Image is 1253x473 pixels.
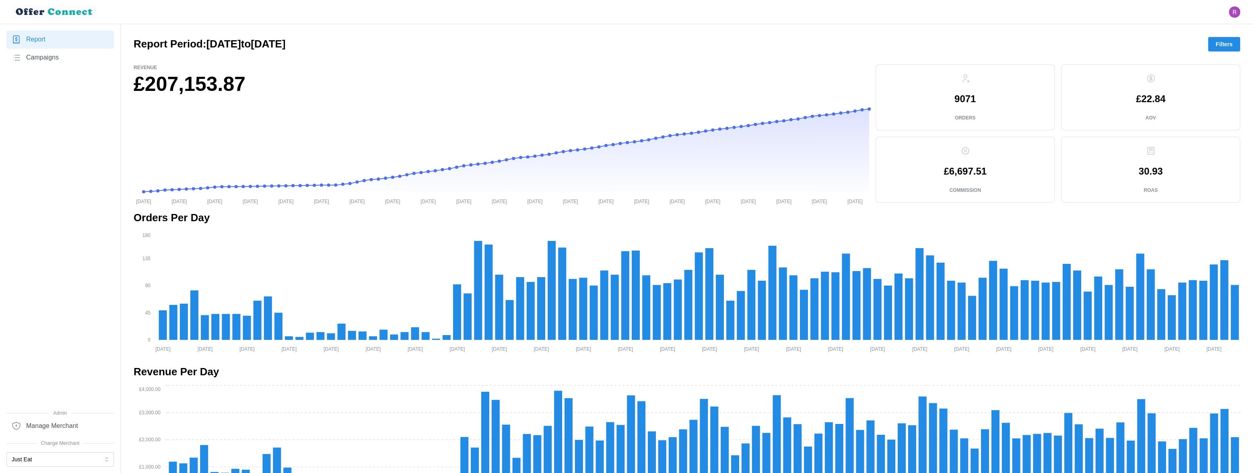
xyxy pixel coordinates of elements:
h2: Orders Per Day [134,211,1240,225]
tspan: [DATE] [598,198,614,204]
tspan: [DATE] [618,346,633,352]
h1: £207,153.87 [134,71,869,97]
tspan: [DATE] [282,346,297,352]
tspan: [DATE] [996,346,1011,352]
tspan: [DATE] [741,198,756,204]
tspan: [DATE] [744,346,759,352]
tspan: [DATE] [408,346,423,352]
tspan: [DATE] [449,346,465,352]
tspan: [DATE] [776,198,791,204]
tspan: £3,000.00 [139,410,161,415]
tspan: 180 [142,232,150,238]
tspan: [DATE] [563,198,578,204]
tspan: [DATE] [670,198,685,204]
span: Filters [1216,37,1232,51]
p: ROAS [1144,187,1158,194]
tspan: [DATE] [527,198,542,204]
tspan: [DATE] [243,198,258,204]
p: £6,697.51 [944,167,987,176]
p: 9071 [954,94,976,104]
span: Report [26,35,45,45]
tspan: [DATE] [634,198,649,204]
tspan: [DATE] [1206,346,1222,352]
a: Report [6,31,114,49]
p: Orders [955,115,975,121]
p: Revenue [134,64,869,71]
tspan: 90 [145,283,151,288]
button: Filters [1208,37,1240,51]
tspan: [DATE] [278,198,294,204]
button: Open user button [1229,6,1240,18]
tspan: [DATE] [847,198,863,204]
tspan: £2,000.00 [139,437,161,442]
tspan: [DATE] [702,346,717,352]
tspan: [DATE] [207,198,223,204]
span: Manage Merchant [26,421,78,431]
img: loyalBe Logo [13,5,97,19]
tspan: [DATE] [171,198,187,204]
span: Campaigns [26,53,59,63]
tspan: [DATE] [324,346,339,352]
tspan: £4,000.00 [139,387,161,392]
img: Ryan Gribben [1229,6,1240,18]
tspan: [DATE] [349,198,365,204]
tspan: [DATE] [492,346,507,352]
tspan: [DATE] [786,346,801,352]
tspan: [DATE] [812,198,827,204]
tspan: [DATE] [828,346,843,352]
tspan: [DATE] [534,346,549,352]
tspan: [DATE] [912,346,927,352]
tspan: [DATE] [705,198,720,204]
tspan: 135 [142,256,150,261]
tspan: [DATE] [1038,346,1053,352]
tspan: [DATE] [239,346,255,352]
tspan: 45 [145,310,151,316]
tspan: [DATE] [576,346,591,352]
h2: Report Period: [DATE] to [DATE] [134,37,285,51]
tspan: [DATE] [1122,346,1138,352]
tspan: [DATE] [492,198,507,204]
tspan: [DATE] [198,346,213,352]
a: Manage Merchant [6,417,114,435]
p: Commission [949,187,981,194]
p: £22.84 [1136,94,1165,104]
p: AOV [1145,115,1156,121]
tspan: [DATE] [456,198,472,204]
tspan: 0 [148,337,150,343]
span: Admin [6,409,114,417]
tspan: £1,000.00 [139,464,161,470]
tspan: [DATE] [660,346,675,352]
span: Change Merchant [6,440,114,447]
tspan: [DATE] [155,346,171,352]
a: Campaigns [6,49,114,67]
tspan: [DATE] [365,346,381,352]
tspan: [DATE] [314,198,329,204]
tspan: [DATE] [420,198,436,204]
tspan: [DATE] [1164,346,1179,352]
tspan: [DATE] [136,198,151,204]
button: Just Eat [6,452,114,467]
h2: Revenue Per Day [134,365,1240,379]
tspan: [DATE] [870,346,885,352]
tspan: [DATE] [954,346,969,352]
tspan: [DATE] [1080,346,1095,352]
p: 30.93 [1138,167,1162,176]
tspan: [DATE] [385,198,400,204]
